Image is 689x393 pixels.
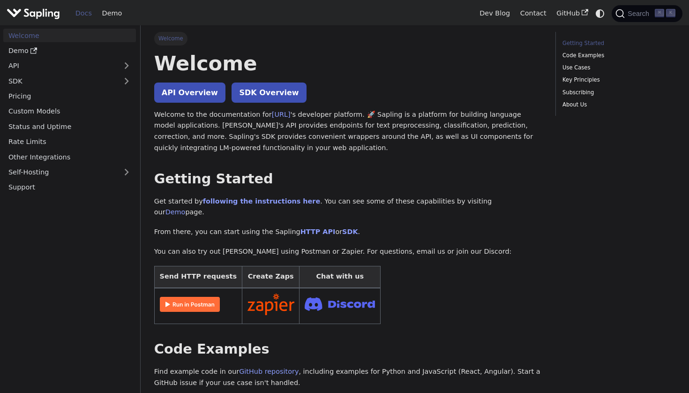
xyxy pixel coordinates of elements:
a: Use Cases [562,63,672,72]
a: SDK Overview [232,83,306,103]
a: Self-Hosting [3,166,136,179]
a: Pricing [3,90,136,103]
h1: Welcome [154,51,542,76]
a: Code Examples [562,51,672,60]
a: Demo [165,208,186,216]
a: Demo [97,6,127,21]
a: Rate Limits [3,135,136,149]
a: SDK [3,74,117,88]
a: About Us [562,100,672,109]
th: Create Zaps [242,266,300,288]
p: Find example code in our , including examples for Python and JavaScript (React, Angular). Start a... [154,366,542,389]
img: Join Discord [305,295,375,314]
a: API Overview [154,83,225,103]
th: Send HTTP requests [154,266,242,288]
a: Status and Uptime [3,120,136,133]
a: SDK [342,228,358,235]
a: [URL] [272,111,291,118]
a: Getting Started [562,39,672,48]
a: GitHub [551,6,593,21]
button: Search (Command+K) [612,5,682,22]
p: Get started by . You can see some of these capabilities by visiting our page. [154,196,542,219]
a: HTTP API [300,228,336,235]
a: Custom Models [3,105,136,118]
a: API [3,59,117,73]
a: Docs [70,6,97,21]
button: Switch between dark and light mode (currently system mode) [593,7,607,20]
span: Welcome [154,32,187,45]
a: Key Principles [562,76,672,84]
img: Sapling.ai [7,7,60,20]
nav: Breadcrumbs [154,32,542,45]
kbd: K [666,9,675,17]
a: Support [3,181,136,194]
kbd: ⌘ [655,9,664,17]
img: Run in Postman [160,297,220,312]
p: From there, you can start using the Sapling or . [154,227,542,238]
p: Welcome to the documentation for 's developer platform. 🚀 Sapling is a platform for building lang... [154,109,542,154]
a: following the instructions here [203,197,320,205]
p: You can also try out [PERSON_NAME] using Postman or Zapier. For questions, email us or join our D... [154,246,542,257]
img: Connect in Zapier [247,294,294,315]
span: Search [625,10,655,17]
a: Subscribing [562,88,672,97]
h2: Getting Started [154,171,542,188]
button: Expand sidebar category 'SDK' [117,74,136,88]
th: Chat with us [300,266,381,288]
a: Sapling.ai [7,7,63,20]
a: Demo [3,44,136,58]
a: Welcome [3,29,136,42]
a: Other Integrations [3,150,136,164]
h2: Code Examples [154,341,542,358]
button: Expand sidebar category 'API' [117,59,136,73]
a: Contact [515,6,552,21]
a: GitHub repository [239,368,299,375]
a: Dev Blog [474,6,515,21]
